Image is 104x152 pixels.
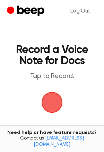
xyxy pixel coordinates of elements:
[63,3,97,19] a: Log Out
[42,92,62,113] img: Beep Logo
[12,72,92,81] p: Tap to Record.
[7,5,46,18] a: Beep
[34,136,84,147] a: [EMAIL_ADDRESS][DOMAIN_NAME]
[12,44,92,67] h1: Record a Voice Note for Docs
[4,136,100,148] span: Contact us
